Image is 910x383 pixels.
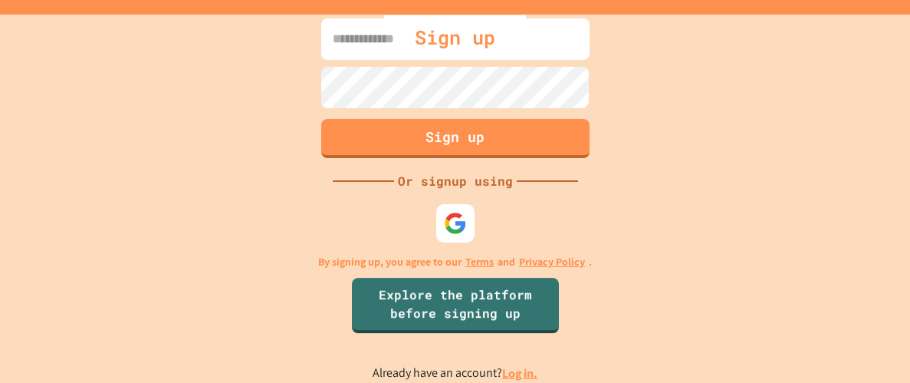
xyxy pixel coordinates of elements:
[465,254,494,270] a: Terms
[502,365,537,381] a: Log in.
[321,119,590,158] button: Sign up
[444,212,467,235] img: google-icon.svg
[394,172,517,190] div: Or signup using
[352,278,559,333] a: Explore the platform before signing up
[384,15,526,60] div: Sign up
[373,364,537,383] p: Already have an account?
[318,254,592,270] p: By signing up, you agree to our and .
[519,254,585,270] a: Privacy Policy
